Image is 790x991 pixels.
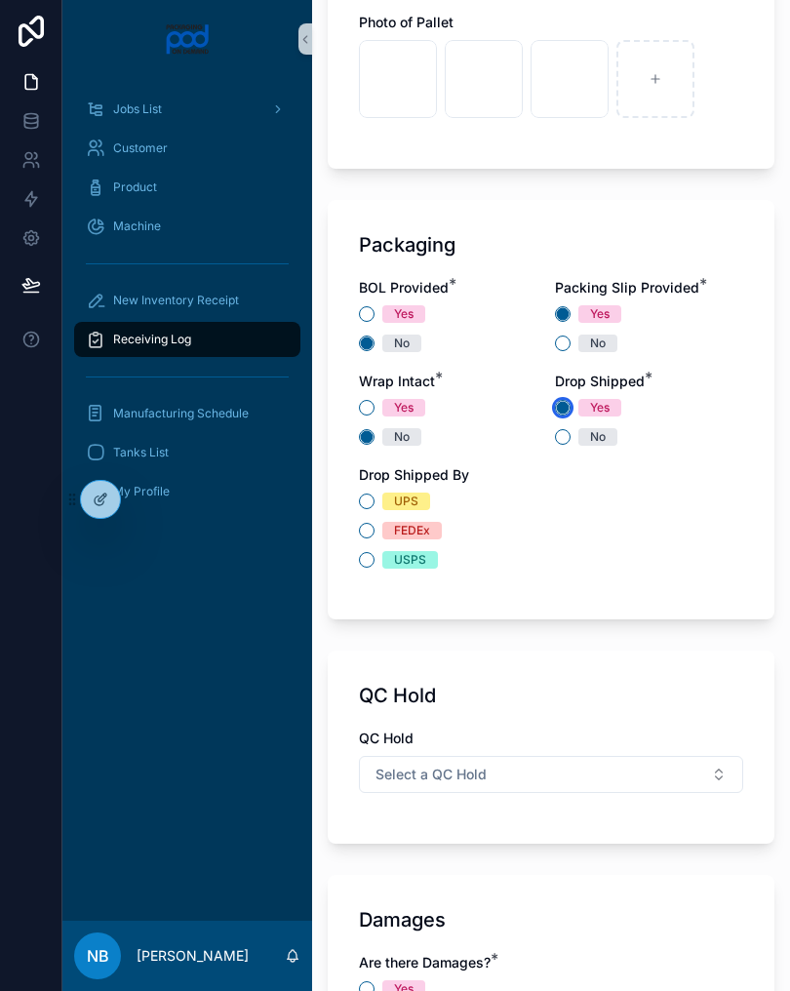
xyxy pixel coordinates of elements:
span: New Inventory Receipt [113,293,239,308]
p: [PERSON_NAME] [137,946,249,966]
a: Tanks List [74,435,300,470]
span: QC Hold [359,730,414,746]
span: Photo of Pallet [359,14,454,30]
div: UPS [394,493,418,510]
span: Machine [113,218,161,234]
span: Select a QC Hold [375,765,487,784]
span: Wrap Intact [359,373,435,389]
img: App logo [165,23,211,55]
a: Customer [74,131,300,166]
a: My Profile [74,474,300,509]
span: Drop Shipped [555,373,645,389]
div: scrollable content [62,78,312,535]
span: Are there Damages? [359,954,491,971]
div: No [590,428,606,446]
a: Product [74,170,300,205]
span: My Profile [113,484,170,499]
a: New Inventory Receipt [74,283,300,318]
span: Packing Slip Provided [555,279,699,296]
span: Tanks List [113,445,169,460]
div: Yes [394,305,414,323]
div: Yes [590,399,610,416]
span: BOL Provided [359,279,449,296]
button: Select Button [359,756,743,793]
div: No [394,428,410,446]
span: Product [113,179,157,195]
span: Manufacturing Schedule [113,406,249,421]
span: Customer [113,140,168,156]
div: Yes [590,305,610,323]
h1: Damages [359,906,446,933]
a: Jobs List [74,92,300,127]
a: Manufacturing Schedule [74,396,300,431]
a: Machine [74,209,300,244]
span: Receiving Log [113,332,191,347]
a: Receiving Log [74,322,300,357]
div: No [394,335,410,352]
div: No [590,335,606,352]
span: Drop Shipped By [359,466,469,483]
span: NB [87,944,109,968]
span: Jobs List [113,101,162,117]
div: FEDEx [394,522,430,539]
div: USPS [394,551,426,569]
h1: QC Hold [359,682,436,709]
h1: Packaging [359,231,455,258]
div: Yes [394,399,414,416]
